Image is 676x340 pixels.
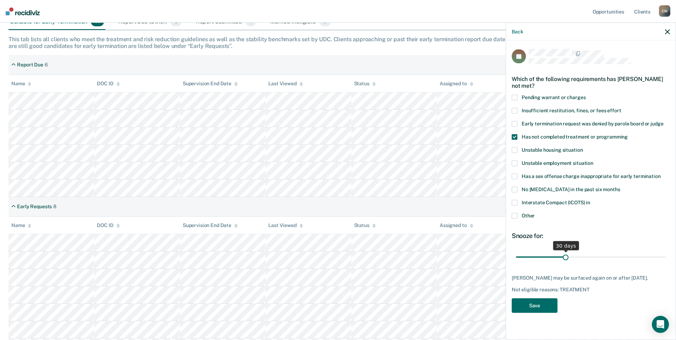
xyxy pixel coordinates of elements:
[440,222,473,228] div: Assigned to
[522,186,620,192] span: No [MEDICAL_DATA] in the past six months
[17,204,52,210] div: Early Requests
[522,94,586,100] span: Pending warrant or charges
[45,62,48,68] div: 6
[354,222,376,228] div: Status
[354,81,376,87] div: Status
[652,316,669,333] div: Open Intercom Messenger
[9,36,667,49] div: This tab lists all clients who meet the treatment and risk reduction guidelines as well as the st...
[512,287,670,293] div: Not eligible reasons: TREATMENT
[522,120,663,126] span: Early termination request was denied by parole board or judge
[97,81,120,87] div: DOC ID
[512,298,557,313] button: Save
[522,160,593,166] span: Unstable employment situation
[522,147,583,152] span: Unstable housing situation
[268,81,303,87] div: Last Viewed
[522,134,628,139] span: Has not completed treatment or programming
[268,222,303,228] div: Last Viewed
[183,222,238,228] div: Supervision End Date
[440,81,473,87] div: Assigned to
[553,241,579,250] div: 30 days
[53,204,56,210] div: 8
[6,7,40,15] img: Recidiviz
[512,275,670,281] div: [PERSON_NAME] may be surfaced again on or after [DATE].
[11,222,31,228] div: Name
[183,81,238,87] div: Supervision End Date
[512,70,670,95] div: Which of the following requirements has [PERSON_NAME] not met?
[522,107,621,113] span: Insufficient restitution, fines, or fees effort
[512,232,670,239] div: Snooze for:
[522,212,535,218] span: Other
[512,28,523,34] button: Back
[522,199,590,205] span: Interstate Compact (ICOTS) in
[97,222,120,228] div: DOC ID
[11,81,31,87] div: Name
[522,173,661,179] span: Has a sex offense charge inappropriate for early termination
[17,62,43,68] div: Report Due
[659,5,670,17] div: C M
